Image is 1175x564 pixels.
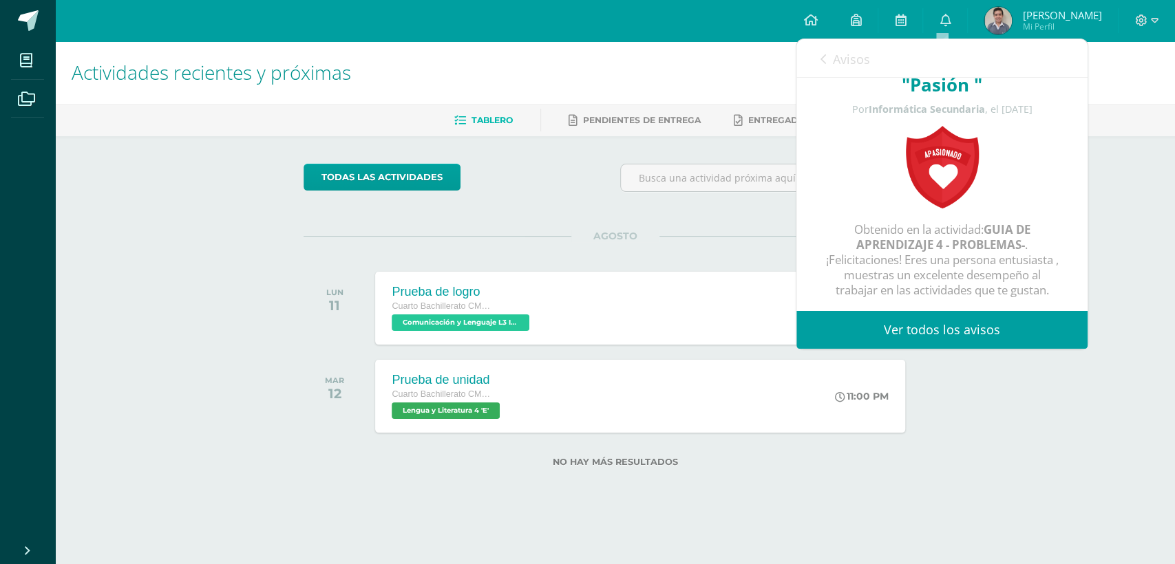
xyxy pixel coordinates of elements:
a: Ver todos los avisos [796,311,1088,349]
span: Lengua y Literatura 4 'E' [392,402,500,419]
div: 12 [325,385,344,402]
span: Cuarto Bachillerato CMP Bachillerato en CCLL con Orientación en Computación [392,389,495,399]
img: d9ff757adb93861349cde013a3ee1ac8.png [984,7,1012,34]
strong: Informática Secundaria [869,102,985,116]
a: Pendientes de entrega [569,109,701,131]
span: AGOSTO [571,230,659,242]
a: Tablero [454,109,513,131]
span: Actividades recientes y próximas [72,59,351,85]
span: [PERSON_NAME] [1022,8,1101,22]
div: Prueba de logro [392,285,533,299]
div: "Pasión " [824,72,1060,97]
span: Mi Perfil [1022,21,1101,32]
div: 11:00 PM [835,390,889,402]
a: todas las Actividades [304,164,461,191]
span: Entregadas [748,115,809,125]
label: No hay más resultados [304,457,927,467]
div: Prueba de unidad [392,373,503,387]
span: Pendientes de entrega [583,115,701,125]
span: Comunicación y Lenguaje L3 Inglés 'E' [392,314,529,331]
input: Busca una actividad próxima aquí... [621,164,926,191]
div: MAR [325,376,344,385]
span: Avisos [833,51,870,67]
span: Cuarto Bachillerato CMP Bachillerato en CCLL con Orientación en Computación [392,301,495,311]
div: Por , el [DATE] [824,104,1060,116]
span: Tablero [472,115,513,125]
div: LUN [326,288,343,297]
strong: GUIA DE APRENDIZAJE 4 - PROBLEMAS- [856,221,1030,252]
div: Obtenido en la actividad: . ¡Felicitaciones! Eres una persona entusiasta , muestras un excelente ... [824,222,1060,297]
a: Entregadas [734,109,809,131]
div: 11 [326,297,343,314]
